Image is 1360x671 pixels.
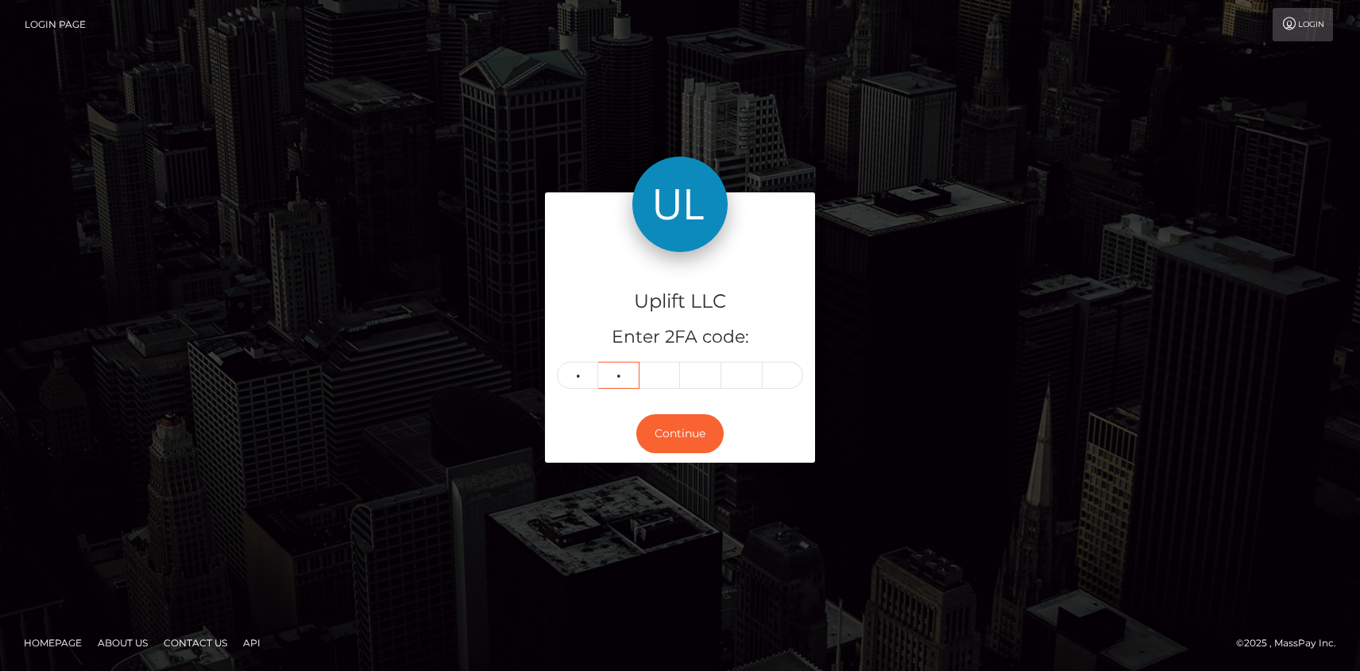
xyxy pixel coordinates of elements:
button: Continue [636,414,724,453]
a: Contact Us [157,630,234,655]
a: Login Page [25,8,86,41]
h5: Enter 2FA code: [557,325,803,350]
a: Login [1273,8,1333,41]
a: API [237,630,267,655]
a: Homepage [17,630,88,655]
h4: Uplift LLC [557,288,803,316]
img: Uplift LLC [632,157,728,252]
div: © 2025 , MassPay Inc. [1236,634,1348,652]
a: About Us [91,630,154,655]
